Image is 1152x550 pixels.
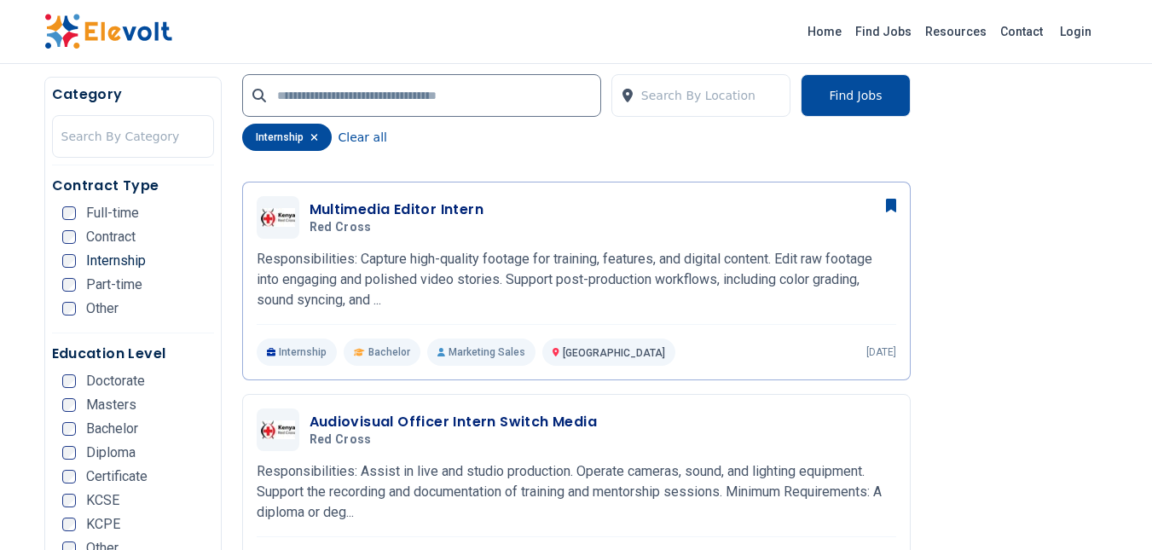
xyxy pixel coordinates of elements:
[62,422,76,436] input: Bachelor
[1067,468,1152,550] iframe: Chat Widget
[993,18,1050,45] a: Contact
[44,14,172,49] img: Elevolt
[62,278,76,292] input: Part-time
[261,208,295,227] img: Red cross
[368,345,410,359] span: Bachelor
[62,446,76,460] input: Diploma
[86,230,136,244] span: Contract
[86,398,136,412] span: Masters
[62,518,76,531] input: KCPE
[310,200,484,220] h3: Multimedia Editor Intern
[62,230,76,244] input: Contract
[86,374,145,388] span: Doctorate
[86,302,119,316] span: Other
[261,420,295,439] img: Red cross
[86,470,148,483] span: Certificate
[86,518,120,531] span: KCPE
[563,347,665,359] span: [GEOGRAPHIC_DATA]
[62,302,76,316] input: Other
[62,470,76,483] input: Certificate
[62,374,76,388] input: Doctorate
[242,124,332,151] div: internship
[86,446,136,460] span: Diploma
[86,206,139,220] span: Full-time
[52,176,214,196] h5: Contract Type
[62,494,76,507] input: KCSE
[427,339,535,366] p: Marketing Sales
[918,18,993,45] a: Resources
[257,461,896,523] p: Responsibilities: Assist in live and studio production. Operate cameras, sound, and lighting equi...
[257,249,896,310] p: Responsibilities: Capture high-quality footage for training, features, and digital content. Edit ...
[257,339,338,366] p: Internship
[62,254,76,268] input: Internship
[52,84,214,105] h5: Category
[86,422,138,436] span: Bachelor
[848,18,918,45] a: Find Jobs
[339,124,387,151] button: Clear all
[257,196,896,366] a: Red crossMultimedia Editor InternRed crossResponsibilities: Capture high-quality footage for trai...
[801,18,848,45] a: Home
[86,494,119,507] span: KCSE
[866,345,896,359] p: [DATE]
[310,412,598,432] h3: Audiovisual Officer Intern Switch Media
[62,206,76,220] input: Full-time
[801,74,910,117] button: Find Jobs
[62,398,76,412] input: Masters
[310,220,372,235] span: Red cross
[1050,14,1102,49] a: Login
[52,344,214,364] h5: Education Level
[86,278,142,292] span: Part-time
[86,254,146,268] span: Internship
[310,432,372,448] span: Red cross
